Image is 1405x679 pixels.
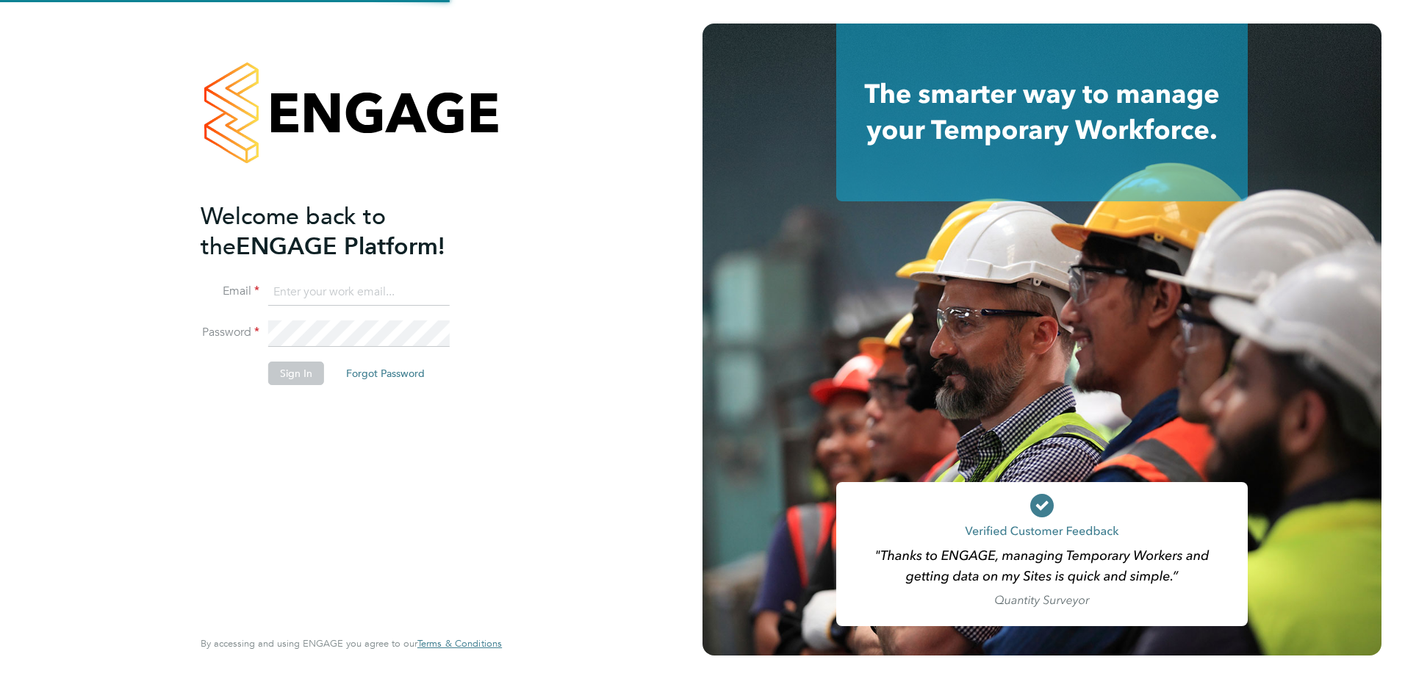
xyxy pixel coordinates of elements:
label: Password [201,325,259,340]
label: Email [201,284,259,299]
span: By accessing and using ENGAGE you agree to our [201,637,502,650]
button: Sign In [268,362,324,385]
span: Welcome back to the [201,202,386,261]
h2: ENGAGE Platform! [201,201,487,262]
input: Enter your work email... [268,279,450,306]
a: Terms & Conditions [417,638,502,650]
span: Terms & Conditions [417,637,502,650]
button: Forgot Password [334,362,436,385]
